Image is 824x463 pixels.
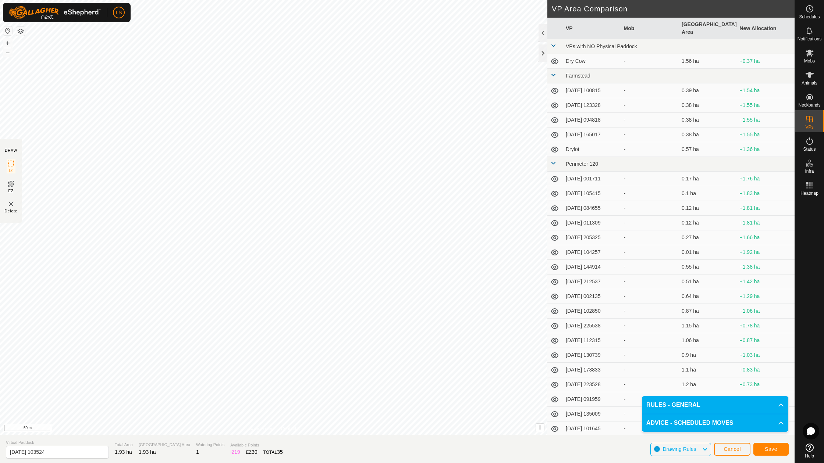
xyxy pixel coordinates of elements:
[230,442,283,448] span: Available Points
[245,426,272,432] a: Privacy Policy
[566,43,637,49] span: VPs with NO Physical Paddock
[230,448,240,456] div: IZ
[624,131,676,139] div: -
[246,448,257,456] div: EZ
[563,230,621,245] td: [DATE] 205325
[624,322,676,330] div: -
[624,263,676,271] div: -
[679,274,737,289] td: 0.51 ha
[737,260,795,274] td: +1.38 ha
[679,142,737,157] td: 0.57 ha
[563,142,621,157] td: Drylot
[552,4,795,13] h2: VP Area Comparison
[234,449,240,455] span: 19
[624,116,676,124] div: -
[798,37,821,41] span: Notifications
[737,274,795,289] td: +1.42 ha
[563,421,621,436] td: [DATE] 101645
[624,87,676,94] div: -
[679,304,737,319] td: 0.87 ha
[563,377,621,392] td: [DATE] 223528
[624,278,676,286] div: -
[737,333,795,348] td: +0.87 ha
[624,292,676,300] div: -
[115,449,132,455] span: 1.93 ha
[798,103,820,107] span: Neckbands
[805,169,814,173] span: Infra
[624,351,676,359] div: -
[795,441,824,461] a: Help
[563,407,621,421] td: [DATE] 135009
[737,172,795,186] td: +1.76 ha
[563,172,621,186] td: [DATE] 001711
[679,113,737,128] td: 0.38 ha
[3,48,12,57] button: –
[679,172,737,186] td: 0.17 ha
[765,446,777,452] span: Save
[679,260,737,274] td: 0.55 ha
[263,448,283,456] div: TOTAL
[5,208,18,214] span: Delete
[737,289,795,304] td: +1.29 ha
[646,419,733,427] span: ADVICE - SCHEDULED MOVES
[563,245,621,260] td: [DATE] 104257
[621,18,679,39] th: Mob
[737,113,795,128] td: +1.55 ha
[563,186,621,201] td: [DATE] 105415
[737,98,795,113] td: +1.55 ha
[679,245,737,260] td: 0.01 ha
[139,449,156,455] span: 1.93 ha
[737,142,795,157] td: +1.36 ha
[563,319,621,333] td: [DATE] 225538
[737,201,795,216] td: +1.81 ha
[563,54,621,69] td: Dry Cow
[737,245,795,260] td: +1.92 ha
[802,81,817,85] span: Animals
[624,425,676,433] div: -
[277,449,283,455] span: 35
[3,39,12,47] button: +
[753,443,789,456] button: Save
[624,101,676,109] div: -
[679,348,737,363] td: 0.9 ha
[642,414,788,432] p-accordion-header: ADVICE - SCHEDULED MOVES
[563,83,621,98] td: [DATE] 100815
[624,190,676,197] div: -
[679,230,737,245] td: 0.27 ha
[624,248,676,256] div: -
[6,439,109,446] span: Virtual Paddock
[737,392,795,407] td: +0.71 ha
[737,54,795,69] td: +0.37 ha
[679,83,737,98] td: 0.39 ha
[679,363,737,377] td: 1.1 ha
[737,18,795,39] th: New Allocation
[8,188,14,194] span: EZ
[624,307,676,315] div: -
[737,348,795,363] td: +1.03 ha
[196,449,199,455] span: 1
[679,18,737,39] th: [GEOGRAPHIC_DATA] Area
[799,15,820,19] span: Schedules
[679,216,737,230] td: 0.12 ha
[563,201,621,216] td: [DATE] 084655
[281,426,303,432] a: Contact Us
[563,333,621,348] td: [DATE] 112315
[624,337,676,344] div: -
[679,128,737,142] td: 0.38 ha
[714,443,750,456] button: Cancel
[252,449,257,455] span: 30
[663,446,696,452] span: Drawing Rules
[624,146,676,153] div: -
[642,396,788,414] p-accordion-header: RULES - GENERAL
[737,377,795,392] td: +0.73 ha
[116,9,122,17] span: LS
[624,57,676,65] div: -
[624,204,676,212] div: -
[724,446,741,452] span: Cancel
[16,27,25,36] button: Map Layers
[196,442,224,448] span: Watering Points
[563,216,621,230] td: [DATE] 011309
[624,410,676,418] div: -
[679,186,737,201] td: 0.1 ha
[679,54,737,69] td: 1.56 ha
